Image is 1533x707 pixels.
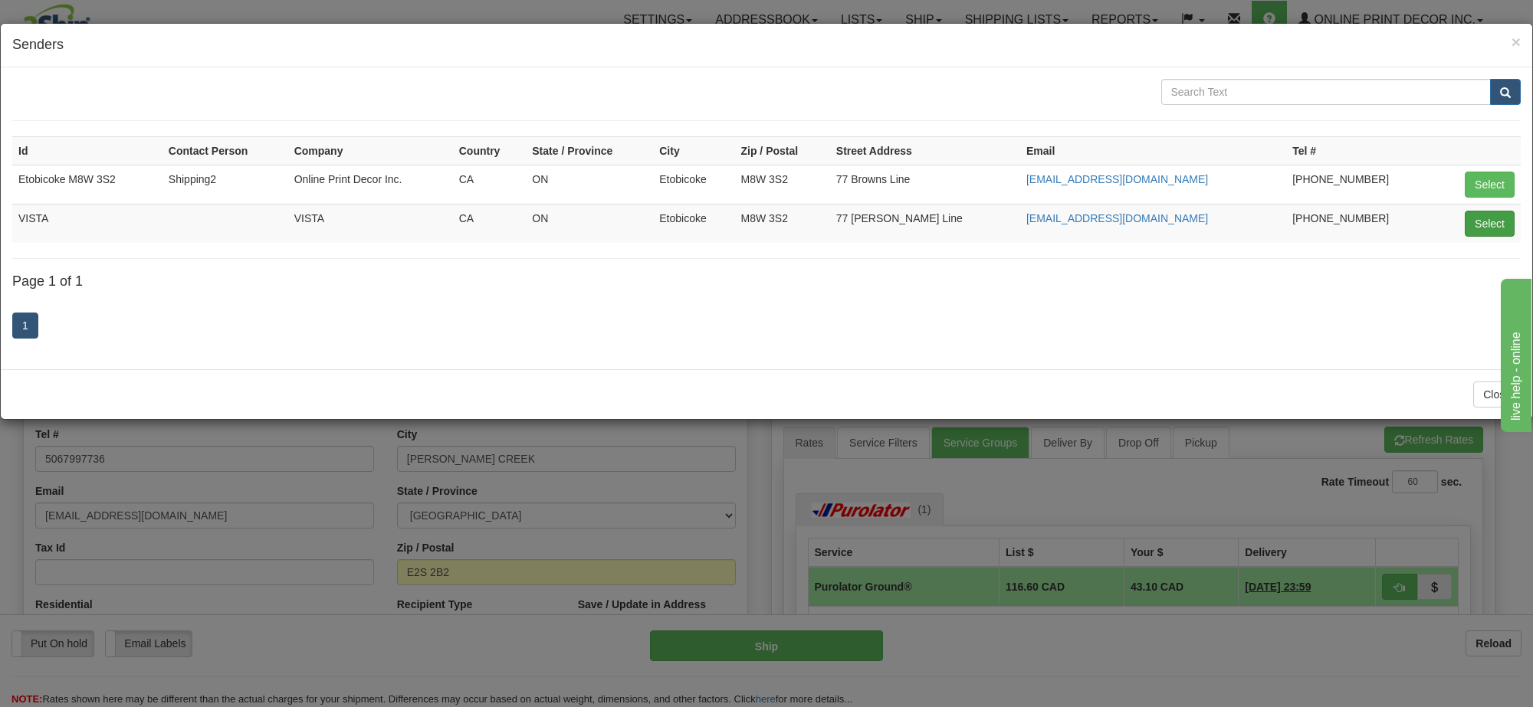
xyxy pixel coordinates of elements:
h4: Senders [12,35,1521,55]
a: 1 [12,313,38,339]
td: Etobicoke [653,165,734,204]
td: Etobicoke M8W 3S2 [12,165,162,204]
td: VISTA [288,204,453,243]
th: Zip / Postal [734,136,829,165]
td: ON [526,204,653,243]
th: Email [1020,136,1286,165]
div: live help - online [11,9,142,28]
th: Id [12,136,162,165]
iframe: chat widget [1498,275,1531,431]
th: Country [453,136,527,165]
td: Shipping2 [162,165,288,204]
th: Company [288,136,453,165]
th: Contact Person [162,136,288,165]
th: Street Address [830,136,1020,165]
th: Tel # [1286,136,1436,165]
td: VISTA [12,204,162,243]
td: Online Print Decor Inc. [288,165,453,204]
button: Close [1512,34,1521,50]
td: M8W 3S2 [734,165,829,204]
td: M8W 3S2 [734,204,829,243]
span: × [1512,33,1521,51]
td: Etobicoke [653,204,734,243]
th: City [653,136,734,165]
td: 77 [PERSON_NAME] Line [830,204,1020,243]
button: Select [1465,172,1515,198]
td: ON [526,165,653,204]
input: Search Text [1161,79,1492,105]
a: [EMAIL_ADDRESS][DOMAIN_NAME] [1026,212,1208,224]
td: [PHONE_NUMBER] [1286,165,1436,204]
td: [PHONE_NUMBER] [1286,204,1436,243]
h4: Page 1 of 1 [12,274,1521,290]
button: Select [1465,211,1515,237]
td: 77 Browns Line [830,165,1020,204]
button: Close [1473,381,1521,408]
td: CA [453,165,527,204]
th: State / Province [526,136,653,165]
td: CA [453,204,527,243]
a: [EMAIL_ADDRESS][DOMAIN_NAME] [1026,173,1208,185]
